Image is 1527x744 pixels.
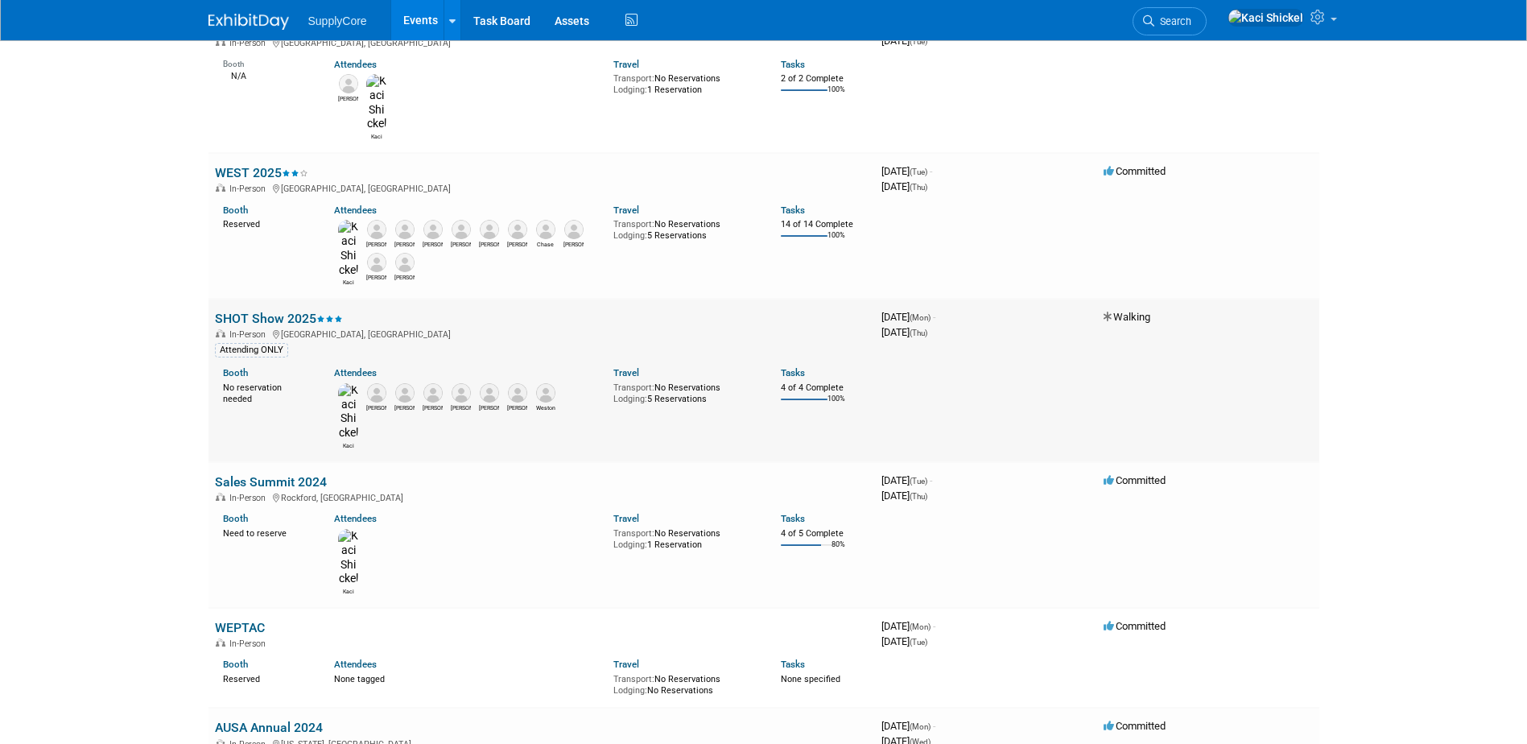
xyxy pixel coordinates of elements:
[334,671,601,685] div: None tagged
[367,253,386,272] img: Brian Adams
[613,59,639,70] a: Travel
[216,184,225,192] img: In-Person Event
[910,37,927,46] span: (Tue)
[613,685,647,696] span: Lodging:
[881,474,932,486] span: [DATE]
[223,379,311,404] div: No reservation needed
[216,493,225,501] img: In-Person Event
[613,367,639,378] a: Travel
[613,659,639,670] a: Travel
[229,639,270,649] span: In-Person
[223,205,248,216] a: Booth
[613,513,639,524] a: Travel
[781,382,869,394] div: 4 of 4 Complete
[1104,165,1166,177] span: Committed
[881,35,927,47] span: [DATE]
[563,239,584,249] div: Jon Stine
[536,220,555,239] img: Chase Usher
[910,329,927,337] span: (Thu)
[613,73,654,84] span: Transport:
[395,220,415,239] img: Ryan Gagnon
[881,326,927,338] span: [DATE]
[215,35,869,48] div: [GEOGRAPHIC_DATA], [GEOGRAPHIC_DATA]
[910,722,931,731] span: (Mon)
[910,313,931,322] span: (Mon)
[334,367,377,378] a: Attendees
[223,216,311,230] div: Reserved
[366,131,386,141] div: Kaci Shickel
[613,528,654,539] span: Transport:
[507,403,527,412] div: Scott Kever
[827,231,845,253] td: 100%
[338,277,358,287] div: Kaci Shickel
[395,253,415,272] img: Randall Workman
[366,403,386,412] div: Rebecca Curry
[613,382,654,393] span: Transport:
[423,239,443,249] div: John Pepas
[613,216,757,241] div: No Reservations 5 Reservations
[881,165,932,177] span: [DATE]
[1104,474,1166,486] span: Committed
[564,220,584,239] img: Jon Stine
[215,343,288,358] div: Attending ONLY
[208,14,289,30] img: ExhibitDay
[910,492,927,501] span: (Thu)
[910,622,931,631] span: (Mon)
[613,394,647,404] span: Lodging:
[781,205,805,216] a: Tasks
[367,220,386,239] img: Brian Easley
[338,383,358,440] img: Kaci Shickel
[338,586,358,596] div: Kaci Shickel
[223,54,311,69] div: Booth
[827,395,845,416] td: 100%
[338,220,358,277] img: Kaci Shickel
[1104,720,1166,732] span: Committed
[781,513,805,524] a: Tasks
[423,403,443,412] div: John San Angelo
[367,383,386,403] img: Rebecca Curry
[423,383,443,403] img: John San Angelo
[933,620,935,632] span: -
[394,239,415,249] div: Ryan Gagnon
[910,477,927,486] span: (Tue)
[215,311,343,326] a: SHOT Show 2025
[480,220,499,239] img: Mike Anglin
[910,638,927,647] span: (Tue)
[613,219,654,229] span: Transport:
[613,230,647,241] span: Lodging:
[881,311,935,323] span: [DATE]
[881,620,935,632] span: [DATE]
[223,513,248,524] a: Booth
[881,635,927,647] span: [DATE]
[308,14,367,27] span: SupplyCore
[334,513,377,524] a: Attendees
[223,671,311,685] div: Reserved
[395,383,415,403] img: Tommy Rebis
[536,383,555,403] img: Weston Amaya
[535,239,555,249] div: Chase Usher
[338,440,358,450] div: Kaci Shickel
[423,220,443,239] img: John Pepas
[334,659,377,670] a: Attendees
[479,239,499,249] div: Mike Anglin
[394,403,415,412] div: Tommy Rebis
[452,383,471,403] img: Jeff Leemon
[832,540,845,562] td: 80%
[215,474,327,490] a: Sales Summit 2024
[223,525,311,539] div: Need to reserve
[613,539,647,550] span: Lodging:
[613,85,647,95] span: Lodging:
[451,403,471,412] div: Jeff Leemon
[334,59,377,70] a: Attendees
[781,528,869,539] div: 4 of 5 Complete
[216,639,225,647] img: In-Person Event
[480,383,499,403] img: Brigette Beard
[338,93,358,103] div: Brian Easley
[507,239,527,249] div: Jon Marcelono
[451,239,471,249] div: Julio Martinez
[339,74,358,93] img: Brian Easley
[215,181,869,194] div: [GEOGRAPHIC_DATA], [GEOGRAPHIC_DATA]
[910,167,927,176] span: (Tue)
[229,493,270,503] span: In-Person
[1104,311,1150,323] span: Walking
